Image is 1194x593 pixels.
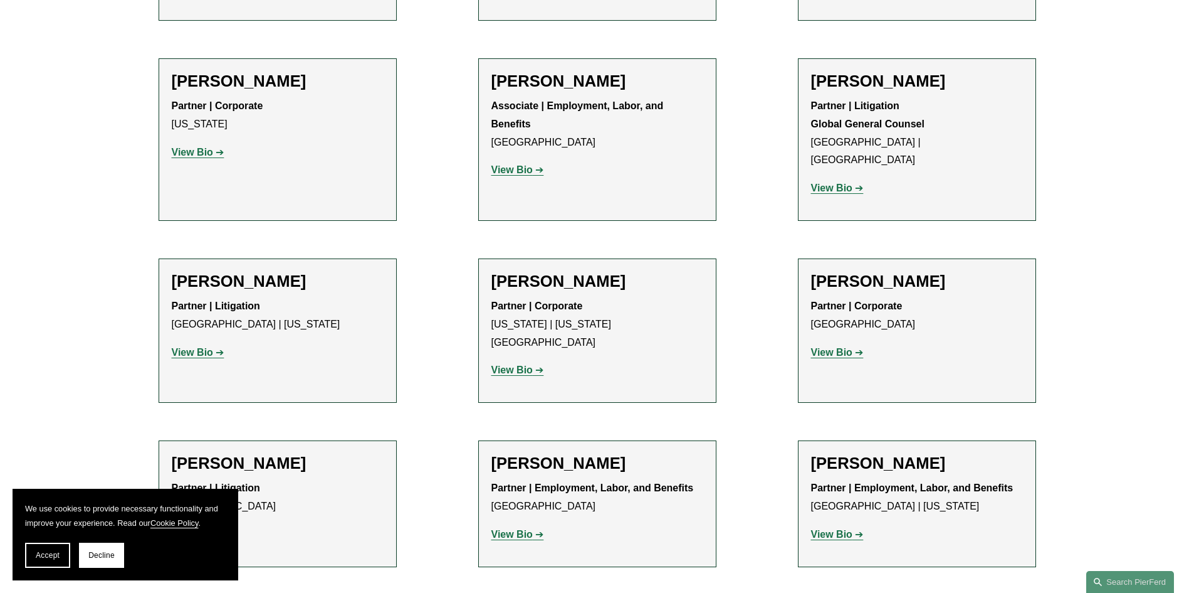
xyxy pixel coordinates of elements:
p: [GEOGRAPHIC_DATA] [491,97,703,151]
a: Cookie Policy [150,518,199,528]
a: View Bio [811,183,864,193]
strong: Associate | Employment, Labor, and Benefits [491,100,666,129]
strong: View Bio [811,183,852,193]
a: View Bio [491,164,544,175]
strong: Partner | Litigation Global General Counsel [811,100,924,129]
h2: [PERSON_NAME] [172,454,384,473]
a: View Bio [172,147,224,158]
strong: Partner | Litigation [172,483,260,493]
a: View Bio [811,347,864,358]
strong: View Bio [172,147,213,158]
span: Decline [88,551,115,560]
strong: View Bio [491,529,533,540]
strong: Partner | Litigation [172,301,260,311]
a: View Bio [811,529,864,540]
strong: View Bio [811,529,852,540]
strong: Partner | Corporate [491,301,583,311]
h2: [PERSON_NAME] [172,72,384,91]
p: [GEOGRAPHIC_DATA] [491,479,703,516]
button: Decline [79,543,124,568]
p: We use cookies to provide necessary functionality and improve your experience. Read our . [25,501,226,530]
button: Accept [25,543,70,568]
a: View Bio [491,365,544,375]
p: [US_STATE] [172,97,384,134]
strong: Partner | Employment, Labor, and Benefits [491,483,694,493]
span: Accept [36,551,60,560]
p: [GEOGRAPHIC_DATA] [811,297,1023,334]
p: [GEOGRAPHIC_DATA] [172,479,384,516]
h2: [PERSON_NAME] [491,272,703,291]
p: [GEOGRAPHIC_DATA] | [US_STATE] [172,297,384,334]
h2: [PERSON_NAME] [491,72,703,91]
section: Cookie banner [13,489,238,580]
strong: View Bio [172,347,213,358]
strong: Partner | Corporate [172,100,263,111]
strong: View Bio [491,365,533,375]
strong: View Bio [491,164,533,175]
p: [GEOGRAPHIC_DATA] | [GEOGRAPHIC_DATA] [811,97,1023,169]
h2: [PERSON_NAME] [811,454,1023,473]
p: [GEOGRAPHIC_DATA] | [US_STATE] [811,479,1023,516]
a: View Bio [172,347,224,358]
h2: [PERSON_NAME] [811,72,1023,91]
h2: [PERSON_NAME] [491,454,703,473]
strong: Partner | Corporate [811,301,903,311]
strong: View Bio [811,347,852,358]
strong: Partner | Employment, Labor, and Benefits [811,483,1013,493]
a: Search this site [1086,571,1174,593]
h2: [PERSON_NAME] [172,272,384,291]
p: [US_STATE] | [US_STATE][GEOGRAPHIC_DATA] [491,297,703,351]
a: View Bio [491,529,544,540]
h2: [PERSON_NAME] [811,272,1023,291]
